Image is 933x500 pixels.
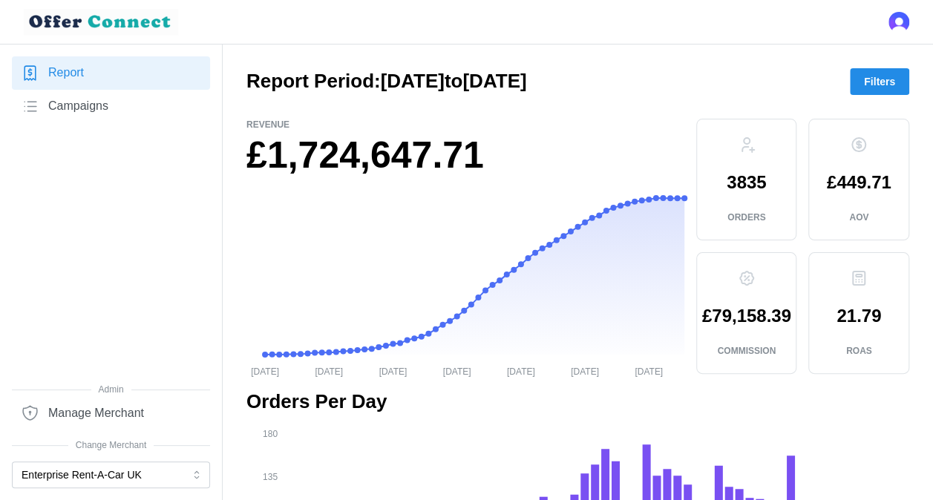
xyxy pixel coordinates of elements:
span: Filters [864,69,895,94]
tspan: [DATE] [315,366,343,376]
h2: Orders Per Day [246,389,909,415]
span: Report [48,64,84,82]
p: ROAS [846,345,872,358]
tspan: [DATE] [443,366,471,376]
tspan: 180 [263,428,278,438]
button: Open user button [888,12,909,33]
p: Orders [727,211,765,224]
span: Campaigns [48,97,108,116]
p: 3835 [727,174,766,191]
p: Revenue [246,119,684,131]
tspan: [DATE] [379,366,407,376]
img: 's logo [888,12,909,33]
tspan: [DATE] [507,366,535,376]
p: 21.79 [837,307,881,325]
tspan: [DATE] [635,366,663,376]
tspan: [DATE] [571,366,599,376]
a: Report [12,56,210,90]
h1: £1,724,647.71 [246,131,684,180]
h2: Report Period: [DATE] to [DATE] [246,68,526,94]
p: £79,158.39 [702,307,791,325]
tspan: 135 [263,472,278,482]
button: Enterprise Rent-A-Car UK [12,461,210,488]
span: Admin [12,383,210,397]
button: Filters [850,68,909,95]
span: Change Merchant [12,438,210,453]
p: Commission [717,345,776,358]
a: Campaigns [12,90,210,123]
a: Manage Merchant [12,396,210,430]
tspan: [DATE] [251,366,279,376]
span: Manage Merchant [48,404,144,423]
img: loyalBe Logo [24,9,178,35]
p: AOV [849,211,868,224]
p: £449.71 [827,174,891,191]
